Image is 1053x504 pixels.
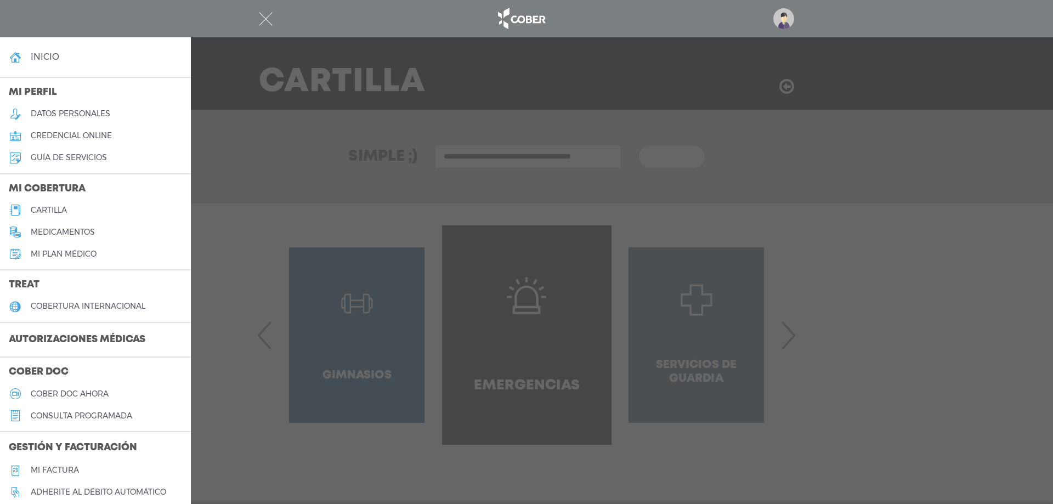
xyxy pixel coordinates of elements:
h5: consulta programada [31,411,132,421]
h5: cobertura internacional [31,302,145,311]
h5: medicamentos [31,228,95,237]
h5: Mi plan médico [31,250,97,259]
img: profile-placeholder.svg [773,8,794,29]
img: Cober_menu-close-white.svg [259,12,273,26]
h5: Cober doc ahora [31,389,109,399]
h5: Mi factura [31,466,79,475]
h5: Adherite al débito automático [31,488,166,497]
img: logo_cober_home-white.png [492,5,550,32]
h5: cartilla [31,206,67,215]
h5: credencial online [31,131,112,140]
h5: guía de servicios [31,153,107,162]
h4: inicio [31,52,59,62]
h5: datos personales [31,109,110,118]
